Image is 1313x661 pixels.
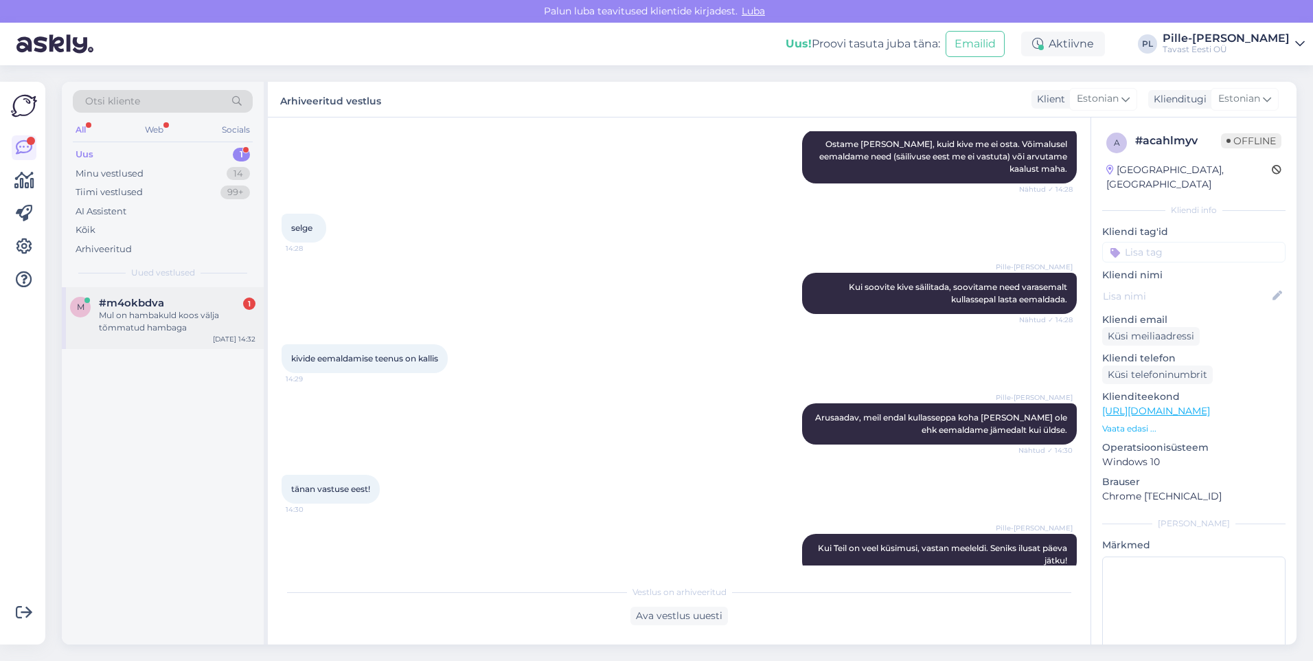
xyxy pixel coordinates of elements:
div: [PERSON_NAME] [1102,517,1286,530]
p: Klienditeekond [1102,390,1286,404]
span: Luba [738,5,769,17]
div: 1 [243,298,255,310]
span: tänan vastuse eest! [291,484,370,494]
p: Märkmed [1102,538,1286,552]
img: Askly Logo [11,93,37,119]
input: Lisa nimi [1103,289,1270,304]
div: Proovi tasuta juba täna: [786,36,940,52]
span: Nähtud ✓ 14:28 [1019,184,1073,194]
span: m [77,302,84,312]
span: 14:29 [286,374,337,384]
span: kivide eemaldamise teenus on kallis [291,353,438,363]
div: Minu vestlused [76,167,144,181]
span: Ostame [PERSON_NAME], kuid kive me ei osta. Võimalusel eemaldame need (säilivuse eest me ei vastu... [819,139,1069,174]
a: [URL][DOMAIN_NAME] [1102,405,1210,417]
p: Kliendi tag'id [1102,225,1286,239]
span: Estonian [1077,91,1119,107]
span: Kui soovite kive säilitada, soovitame need varasemalt kullassepal lasta eemaldada. [849,282,1069,304]
div: Uus [76,148,93,161]
div: Küsi telefoninumbrit [1102,366,1213,384]
div: Tiimi vestlused [76,186,143,199]
div: Klient [1031,92,1065,107]
div: Ava vestlus uuesti [630,607,728,625]
div: [GEOGRAPHIC_DATA], [GEOGRAPHIC_DATA] [1106,163,1272,192]
b: Uus! [786,37,812,50]
span: Arusaadav, meil endal kullasseppa koha [PERSON_NAME] ole ehk eemaldame jämedalt kui üldse. [815,412,1069,435]
div: Arhiveeritud [76,243,132,256]
div: Kliendi info [1102,204,1286,216]
span: Nähtud ✓ 14:28 [1019,315,1073,325]
span: 14:28 [286,243,337,254]
div: PL [1138,34,1157,54]
span: Nähtud ✓ 14:30 [1018,445,1073,456]
div: All [73,121,89,139]
span: Kui Teil on veel küsimusi, vastan meeleldi. Seniks ilusat päeva jätku! [818,543,1069,565]
p: Kliendi telefon [1102,351,1286,366]
span: Uued vestlused [131,267,195,279]
div: Tavast Eesti OÜ [1163,44,1290,55]
p: Kliendi nimi [1102,268,1286,282]
div: AI Assistent [76,205,126,219]
input: Lisa tag [1102,242,1286,262]
div: Kõik [76,223,95,237]
div: Mul on hambakuld koos välja tõmmatud hambaga [99,309,255,334]
p: Operatsioonisüsteem [1102,440,1286,455]
p: Windows 10 [1102,455,1286,469]
span: 14:30 [286,504,337,515]
label: Arhiveeritud vestlus [280,90,381,109]
a: Pille-[PERSON_NAME]Tavast Eesti OÜ [1163,33,1305,55]
div: Pille-[PERSON_NAME] [1163,33,1290,44]
div: Küsi meiliaadressi [1102,327,1200,346]
div: # acahlmyv [1135,133,1221,149]
span: Pille-[PERSON_NAME] [996,262,1073,272]
p: Chrome [TECHNICAL_ID] [1102,489,1286,504]
span: selge [291,223,312,233]
span: a [1114,137,1120,148]
span: Estonian [1218,91,1260,107]
span: Otsi kliente [85,94,140,109]
span: Offline [1221,133,1281,148]
div: [DATE] 14:32 [213,334,255,344]
div: Web [142,121,166,139]
div: 14 [227,167,250,181]
span: #m4okbdva [99,297,164,309]
div: Klienditugi [1148,92,1207,107]
button: Emailid [946,31,1005,57]
span: Vestlus on arhiveeritud [632,586,727,598]
div: 99+ [220,186,250,199]
div: Socials [219,121,253,139]
div: 1 [233,148,250,161]
div: Aktiivne [1021,32,1105,56]
p: Kliendi email [1102,313,1286,327]
span: Pille-[PERSON_NAME] [996,392,1073,403]
p: Vaata edasi ... [1102,423,1286,435]
span: Pille-[PERSON_NAME] [996,523,1073,533]
p: Brauser [1102,475,1286,489]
